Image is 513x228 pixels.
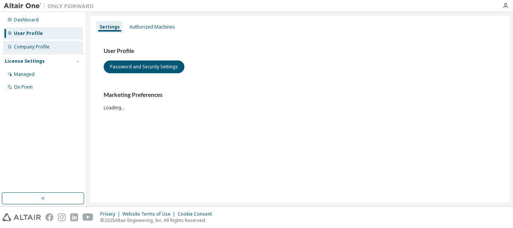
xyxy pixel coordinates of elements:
button: Password and Security Settings [104,60,184,73]
img: altair_logo.svg [2,213,41,221]
div: Authorized Machines [130,24,175,30]
div: License Settings [5,58,45,64]
div: Cookie Consent [178,211,216,217]
div: Settings [100,24,120,30]
img: linkedin.svg [70,213,78,221]
h3: User Profile [104,47,496,55]
div: Website Terms of Use [122,211,178,217]
div: On Prem [14,84,33,90]
div: Loading... [104,91,496,110]
p: © 2025 Altair Engineering, Inc. All Rights Reserved. [100,217,216,223]
img: Altair One [4,2,98,10]
div: Dashboard [14,17,39,23]
div: Managed [14,71,35,77]
div: User Profile [14,30,43,36]
img: instagram.svg [58,213,66,221]
img: youtube.svg [83,213,94,221]
div: Privacy [100,211,122,217]
img: facebook.svg [45,213,53,221]
h3: Marketing Preferences [104,91,496,99]
div: Company Profile [14,44,50,50]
